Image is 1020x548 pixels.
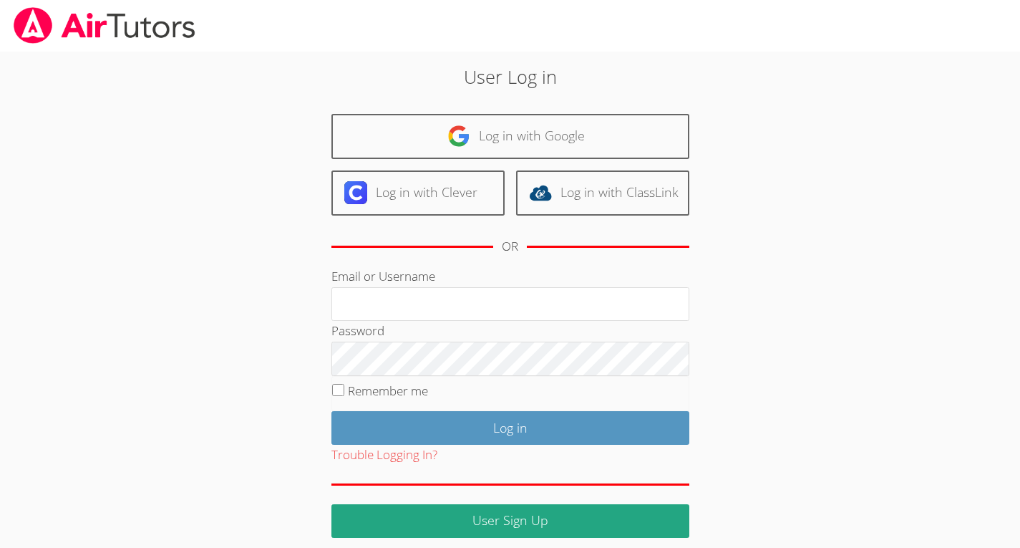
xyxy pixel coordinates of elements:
[348,383,428,399] label: Remember me
[331,170,505,216] a: Log in with Clever
[331,411,689,445] input: Log in
[529,181,552,204] img: classlink-logo-d6bb404cc1216ec64c9a2012d9dc4662098be43eaf13dc465df04b49fa7ab582.svg
[331,114,689,159] a: Log in with Google
[344,181,367,204] img: clever-logo-6eab21bc6e7a338710f1a6ff85c0baf02591cd810cc4098c63d3a4b26e2feb20.svg
[502,236,518,257] div: OR
[447,125,470,148] img: google-logo-50288ca7cdecda66e5e0955fdab243c47b7ad437acaf1139b6f446037453330a.svg
[235,63,786,90] h2: User Log in
[331,322,384,339] label: Password
[331,445,437,466] button: Trouble Logging In?
[331,268,435,284] label: Email or Username
[516,170,689,216] a: Log in with ClassLink
[12,7,197,44] img: airtutors_banner-c4298cdbf04f3fff15de1276eac7730deb9818008684d7c2e4769d2f7ddbe033.png
[331,504,689,538] a: User Sign Up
